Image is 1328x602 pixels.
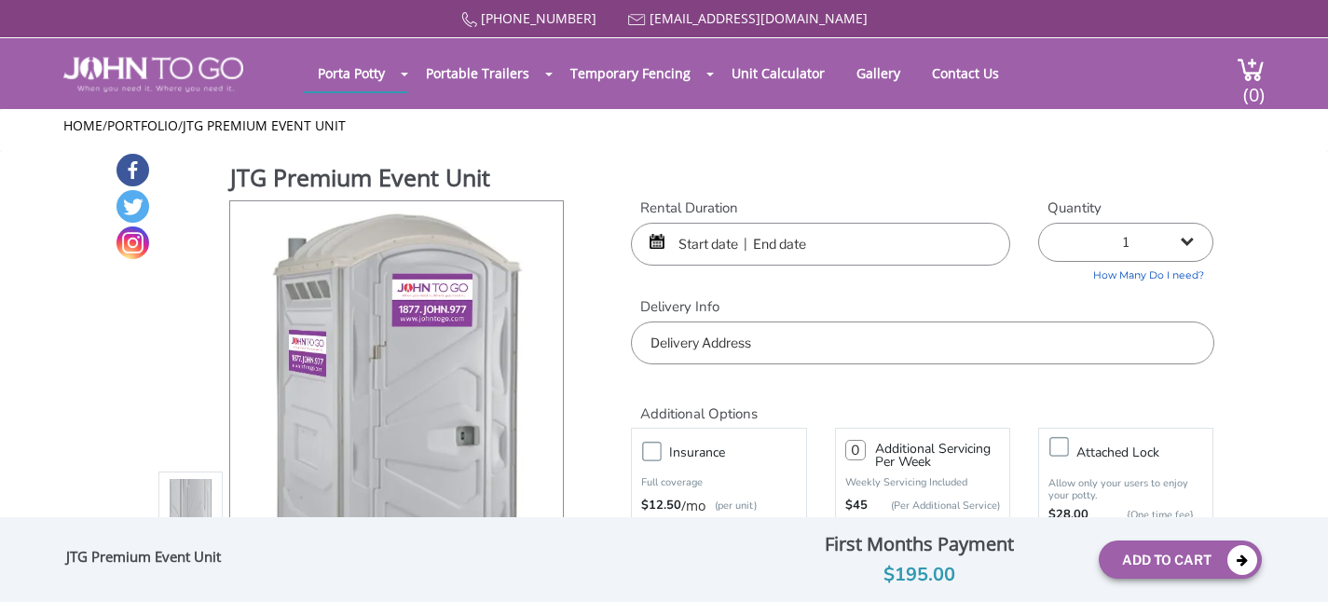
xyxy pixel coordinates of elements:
[845,475,1000,489] p: Weekly Servicing Included
[412,55,543,91] a: Portable Trailers
[183,116,346,134] a: JTG Premium Event Unit
[631,322,1213,364] input: Delivery Address
[63,116,1265,135] ul: / /
[918,55,1013,91] a: Contact Us
[754,528,1085,560] div: First Months Payment
[845,440,866,460] input: 0
[842,55,914,91] a: Gallery
[63,57,243,92] img: JOHN to go
[718,55,839,91] a: Unit Calculator
[116,190,149,223] a: Twitter
[875,443,1000,469] h3: Additional Servicing Per Week
[481,9,596,27] a: [PHONE_NUMBER]
[304,55,399,91] a: Porta Potty
[1048,506,1088,525] strong: $28.00
[754,560,1085,590] div: $195.00
[631,223,1010,266] input: Start date | End date
[1076,441,1222,464] h3: Attached lock
[628,14,646,26] img: Mail
[1099,540,1262,579] button: Add To Cart
[1237,57,1265,82] img: cart a
[631,198,1010,218] label: Rental Duration
[1098,506,1194,525] p: {One time fee}
[641,473,796,492] p: Full coverage
[116,154,149,186] a: Facebook
[650,9,868,27] a: [EMAIL_ADDRESS][DOMAIN_NAME]
[868,499,1000,513] p: (Per Additional Service)
[641,497,796,515] div: /mo
[631,383,1213,423] h2: Additional Options
[631,297,1213,317] label: Delivery Info
[63,116,103,134] a: Home
[669,441,815,464] h3: Insurance
[1048,477,1203,501] p: Allow only your users to enjoy your potty.
[116,226,149,259] a: Instagram
[556,55,705,91] a: Temporary Fencing
[1038,262,1213,283] a: How Many Do I need?
[845,497,868,515] strong: $45
[1242,67,1265,107] span: (0)
[66,548,230,572] div: JTG Premium Event Unit
[705,497,757,515] p: (per unit)
[1038,198,1213,218] label: Quantity
[230,161,566,198] h1: JTG Premium Event Unit
[641,497,681,515] strong: $12.50
[107,116,178,134] a: Portfolio
[461,12,477,28] img: Call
